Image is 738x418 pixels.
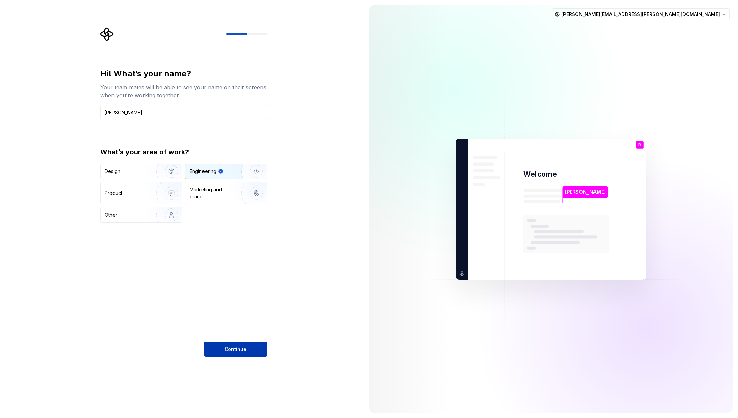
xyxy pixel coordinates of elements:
[552,8,730,20] button: [PERSON_NAME][EMAIL_ADDRESS][PERSON_NAME][DOMAIN_NAME]
[225,346,246,353] span: Continue
[100,68,267,79] div: Hi! What’s your name?
[100,105,267,120] input: Han Solo
[561,11,720,18] span: [PERSON_NAME][EMAIL_ADDRESS][PERSON_NAME][DOMAIN_NAME]
[204,342,267,357] button: Continue
[523,169,557,179] p: Welcome
[100,83,267,99] div: Your team mates will be able to see your name on their screens when you’re working together.
[565,188,606,196] p: [PERSON_NAME]
[190,168,216,175] div: Engineering
[105,212,117,218] div: Other
[105,190,122,197] div: Product
[190,186,236,200] div: Marketing and brand
[105,168,120,175] div: Design
[100,27,114,41] svg: Supernova Logo
[638,143,641,146] p: R
[100,147,267,157] div: What’s your area of work?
